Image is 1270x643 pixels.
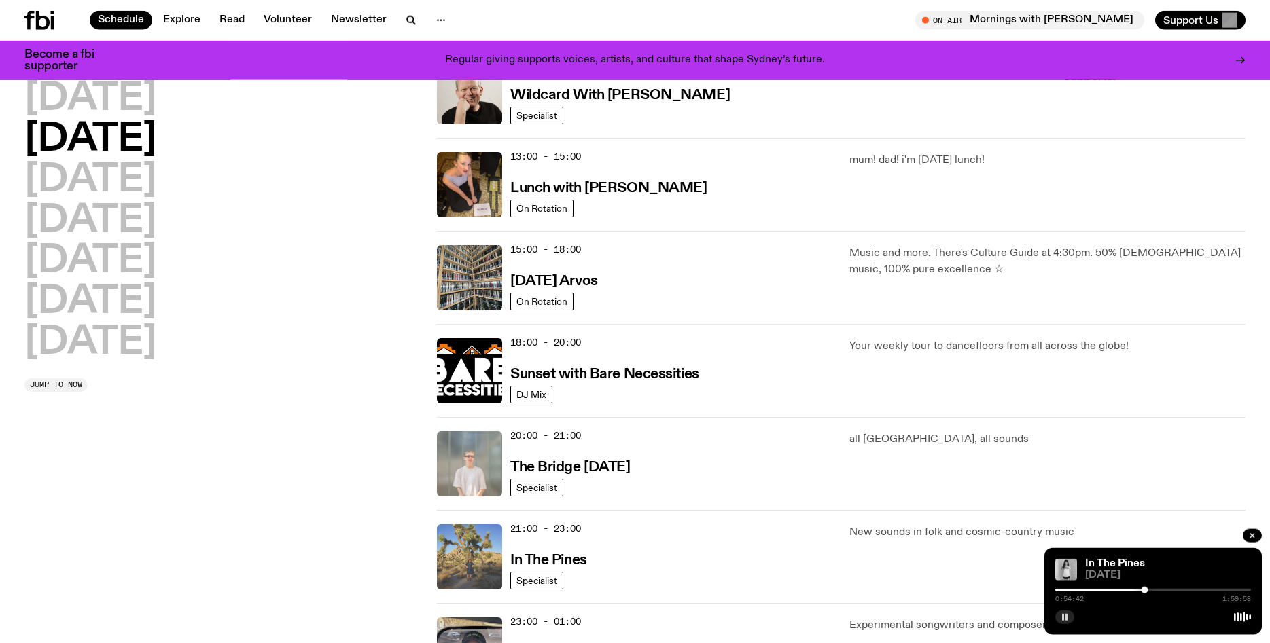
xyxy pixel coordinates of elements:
[510,553,587,568] h3: In The Pines
[510,150,581,163] span: 13:00 - 15:00
[510,181,707,196] h3: Lunch with [PERSON_NAME]
[24,378,88,392] button: Jump to now
[24,121,156,159] button: [DATE]
[445,54,825,67] p: Regular giving supports voices, artists, and culture that shape Sydney’s future.
[437,245,502,310] img: A corner shot of the fbi music library
[849,245,1246,278] p: Music and more. There's Culture Guide at 4:30pm. 50% [DEMOGRAPHIC_DATA] music, 100% pure excellen...
[510,88,730,103] h3: Wildcard With [PERSON_NAME]
[24,242,156,280] button: [DATE]
[915,11,1144,30] button: On AirMornings with [PERSON_NAME]
[437,152,502,217] img: SLC lunch cover
[24,324,156,362] button: [DATE]
[510,429,581,442] span: 20:00 - 21:00
[849,617,1246,633] p: Experimental songwriters and composers + much in-between
[437,338,502,403] img: Bare Necessities
[510,274,598,289] h3: [DATE] Arvos
[437,59,502,124] img: Stuart is smiling charmingly, wearing a black t-shirt against a stark white background.
[24,80,156,118] button: [DATE]
[510,365,699,382] a: Sunset with Bare Necessities
[1085,558,1145,569] a: In The Pines
[1163,14,1218,26] span: Support Us
[510,386,552,403] a: DJ Mix
[24,162,156,200] button: [DATE]
[211,11,253,30] a: Read
[849,338,1246,354] p: Your weekly tour to dancefloors from all across the globe!
[24,49,111,72] h3: Become a fbi supporter
[90,11,152,30] a: Schedule
[255,11,320,30] a: Volunteer
[516,575,557,585] span: Specialist
[155,11,209,30] a: Explore
[437,431,502,496] img: Mara stands in front of a frosted glass wall wearing a cream coloured t-shirt and black glasses. ...
[1085,570,1251,581] span: [DATE]
[510,107,563,124] a: Specialist
[849,152,1246,168] p: mum! dad! i'm [DATE] lunch!
[516,203,567,213] span: On Rotation
[510,272,598,289] a: [DATE] Arvos
[30,381,82,388] span: Jump to now
[323,11,395,30] a: Newsletter
[510,179,707,196] a: Lunch with [PERSON_NAME]
[510,367,699,382] h3: Sunset with Bare Necessities
[1222,595,1251,602] span: 1:59:58
[510,615,581,628] span: 23:00 - 01:00
[510,522,581,535] span: 21:00 - 23:00
[510,551,587,568] a: In The Pines
[849,431,1246,447] p: all [GEOGRAPHIC_DATA], all sounds
[510,460,631,475] h3: The Bridge [DATE]
[24,202,156,240] button: [DATE]
[516,296,567,306] span: On Rotation
[510,336,581,349] span: 18:00 - 20:00
[1055,595,1084,602] span: 0:54:42
[516,110,557,120] span: Specialist
[510,479,563,496] a: Specialist
[437,524,502,589] img: Johanna stands in the middle distance amongst a desert scene with large cacti and trees. She is w...
[510,200,574,217] a: On Rotation
[510,458,631,475] a: The Bridge [DATE]
[510,293,574,310] a: On Rotation
[24,283,156,321] button: [DATE]
[510,572,563,589] a: Specialist
[516,389,546,399] span: DJ Mix
[849,524,1246,540] p: New sounds in folk and cosmic-country music
[510,86,730,103] a: Wildcard With [PERSON_NAME]
[516,482,557,492] span: Specialist
[1155,11,1246,30] button: Support Us
[510,243,581,256] span: 15:00 - 18:00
